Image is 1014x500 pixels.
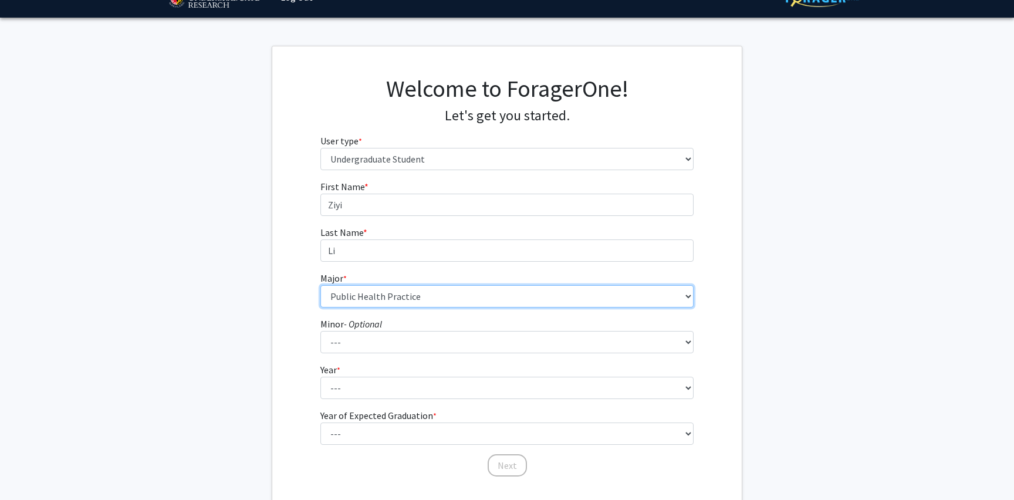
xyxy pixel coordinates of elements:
span: Last Name [320,227,363,238]
label: Year [320,363,340,377]
label: User type [320,134,362,148]
button: Next [488,454,527,477]
label: Minor [320,317,382,331]
span: First Name [320,181,364,192]
label: Major [320,271,347,285]
iframe: Chat [9,447,50,491]
h1: Welcome to ForagerOne! [320,75,694,103]
label: Year of Expected Graduation [320,408,437,423]
h4: Let's get you started. [320,107,694,124]
i: - Optional [344,318,382,330]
